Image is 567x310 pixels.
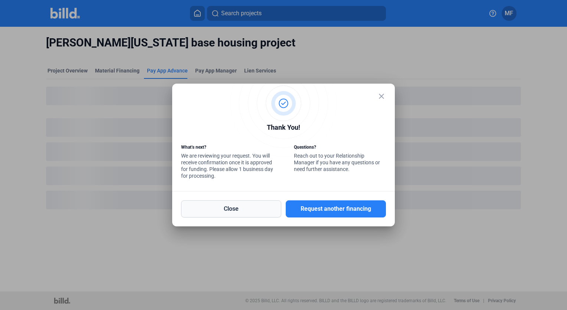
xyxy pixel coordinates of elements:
div: What’s next? [181,144,273,152]
button: Request another financing [286,200,386,217]
div: Thank You! [181,122,386,135]
div: Reach out to your Relationship Manager if you have any questions or need further assistance. [294,144,386,174]
button: Close [181,200,281,217]
div: We are reviewing your request. You will receive confirmation once it is approved for funding. Ple... [181,144,273,181]
mat-icon: close [377,92,386,101]
div: Questions? [294,144,386,152]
